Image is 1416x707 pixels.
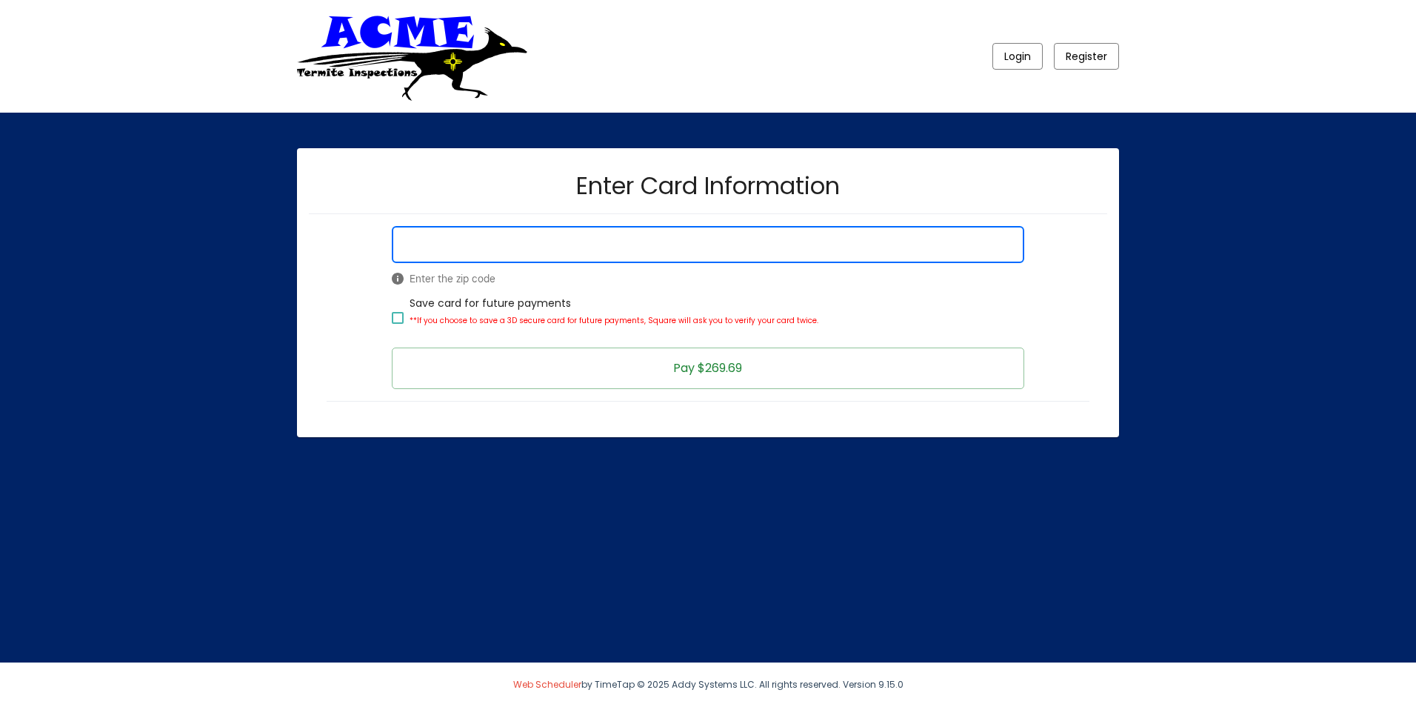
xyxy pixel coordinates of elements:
button: Login [992,43,1043,70]
iframe: Secure Credit Card Form [393,227,1023,262]
span: Save card for future payments [410,294,818,342]
a: Web Scheduler [513,678,581,691]
button: Pay $269.69 [392,348,1023,389]
span: Register [1066,49,1107,64]
h2: Enter Card Information [576,174,840,198]
span: Login [1004,49,1031,64]
p: **If you choose to save a 3D secure card for future payments, Square will ask you to verify your ... [410,312,818,330]
span: Enter the zip code [392,271,1023,286]
button: Register [1054,43,1119,70]
div: by TimeTap © 2025 Addy Systems LLC. All rights reserved. Version 9.15.0 [286,663,1130,707]
span: Pay $269.69 [673,359,742,376]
